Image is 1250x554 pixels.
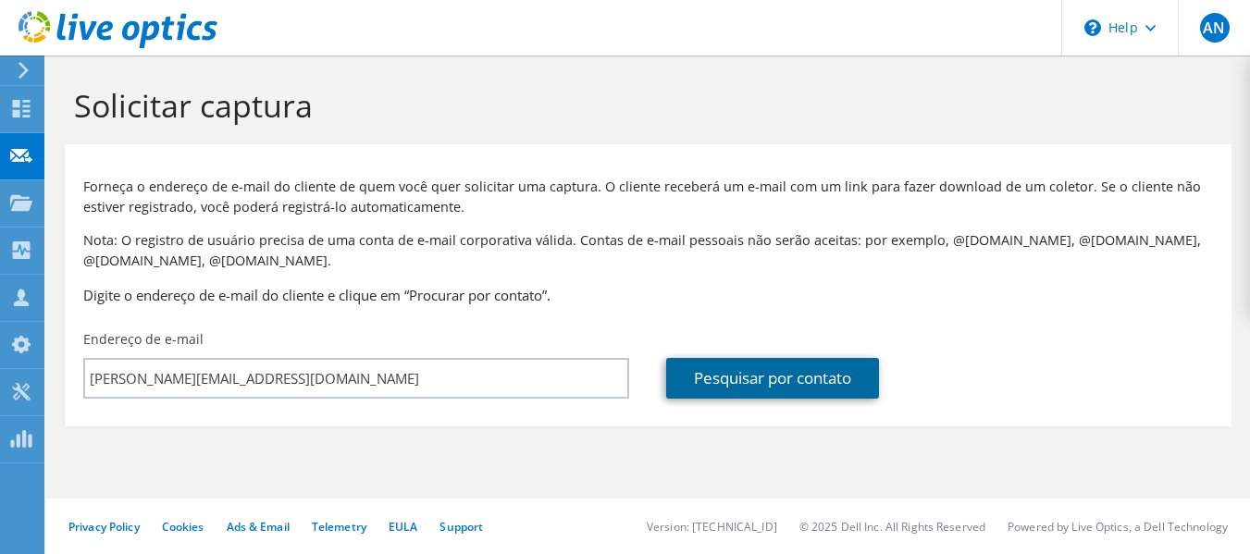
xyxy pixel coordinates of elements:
[83,330,204,349] label: Endereço de e-mail
[312,519,366,535] a: Telemetry
[1008,519,1228,535] li: Powered by Live Optics, a Dell Technology
[647,519,777,535] li: Version: [TECHNICAL_ID]
[83,285,1213,305] h3: Digite o endereço de e-mail do cliente e clique em “Procurar por contato”.
[227,519,290,535] a: Ads & Email
[666,358,879,399] a: Pesquisar por contato
[83,177,1213,217] p: Forneça o endereço de e-mail do cliente de quem você quer solicitar uma captura. O cliente recebe...
[68,519,140,535] a: Privacy Policy
[439,519,483,535] a: Support
[1200,13,1230,43] span: AN
[389,519,417,535] a: EULA
[74,86,1213,125] h1: Solicitar captura
[1084,19,1101,36] svg: \n
[162,519,204,535] a: Cookies
[799,519,985,535] li: © 2025 Dell Inc. All Rights Reserved
[83,230,1213,271] p: Nota: O registro de usuário precisa de uma conta de e-mail corporativa válida. Contas de e-mail p...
